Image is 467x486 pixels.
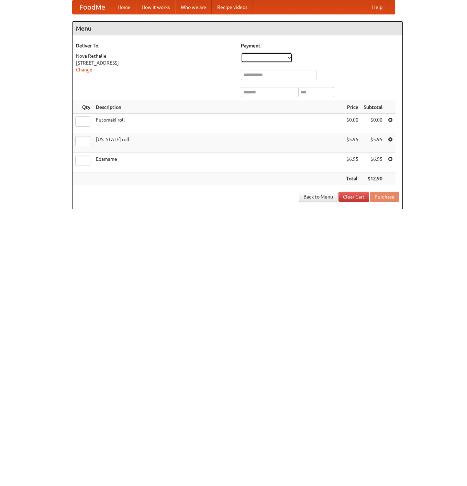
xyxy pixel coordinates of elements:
td: Edamame [93,153,343,172]
td: [US_STATE] roll [93,133,343,153]
a: Back to Menu [299,192,337,202]
button: Purchase [370,192,399,202]
div: [STREET_ADDRESS] [76,59,234,66]
td: Futomaki roll [93,114,343,133]
th: Subtotal [361,101,385,114]
td: $0.00 [361,114,385,133]
h5: Payment: [241,42,399,49]
td: $6.95 [343,153,361,172]
a: Help [367,0,388,14]
a: How it works [136,0,175,14]
a: Recipe videos [212,0,253,14]
a: Who we are [175,0,212,14]
td: $6.95 [361,153,385,172]
th: Qty [73,101,93,114]
th: Price [343,101,361,114]
a: Home [112,0,136,14]
a: Clear Cart [338,192,369,202]
a: FoodMe [73,0,112,14]
td: $5.95 [343,133,361,153]
div: Nova Rethalie [76,53,234,59]
th: Description [93,101,343,114]
td: $0.00 [343,114,361,133]
th: Total: [343,172,361,185]
td: $5.95 [361,133,385,153]
h5: Deliver To: [76,42,234,49]
th: $12.90 [361,172,385,185]
h4: Menu [73,22,402,35]
a: Change [76,67,92,72]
